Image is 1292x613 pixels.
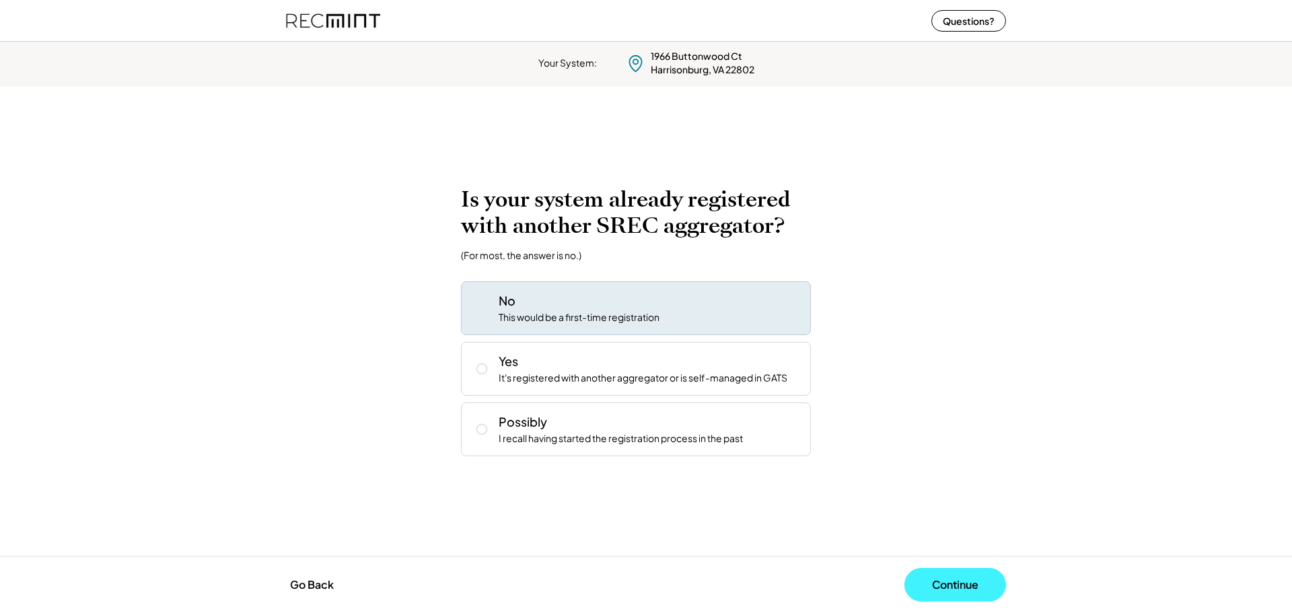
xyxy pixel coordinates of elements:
[499,371,787,385] div: It's registered with another aggregator or is self-managed in GATS
[499,413,547,430] div: Possibly
[286,570,338,600] button: Go Back
[286,3,380,38] img: recmint-logotype%403x%20%281%29.jpeg
[931,10,1006,32] button: Questions?
[538,57,597,70] div: Your System:
[461,249,581,261] div: (For most, the answer is no.)
[461,186,831,239] h2: Is your system already registered with another SREC aggregator?
[499,292,515,309] div: No
[651,50,754,76] div: 1966 Buttonwood Ct Harrisonburg, VA 22802
[499,432,743,445] div: I recall having started the registration process in the past
[499,353,518,369] div: Yes
[904,568,1006,602] button: Continue
[499,311,659,324] div: This would be a first-time registration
